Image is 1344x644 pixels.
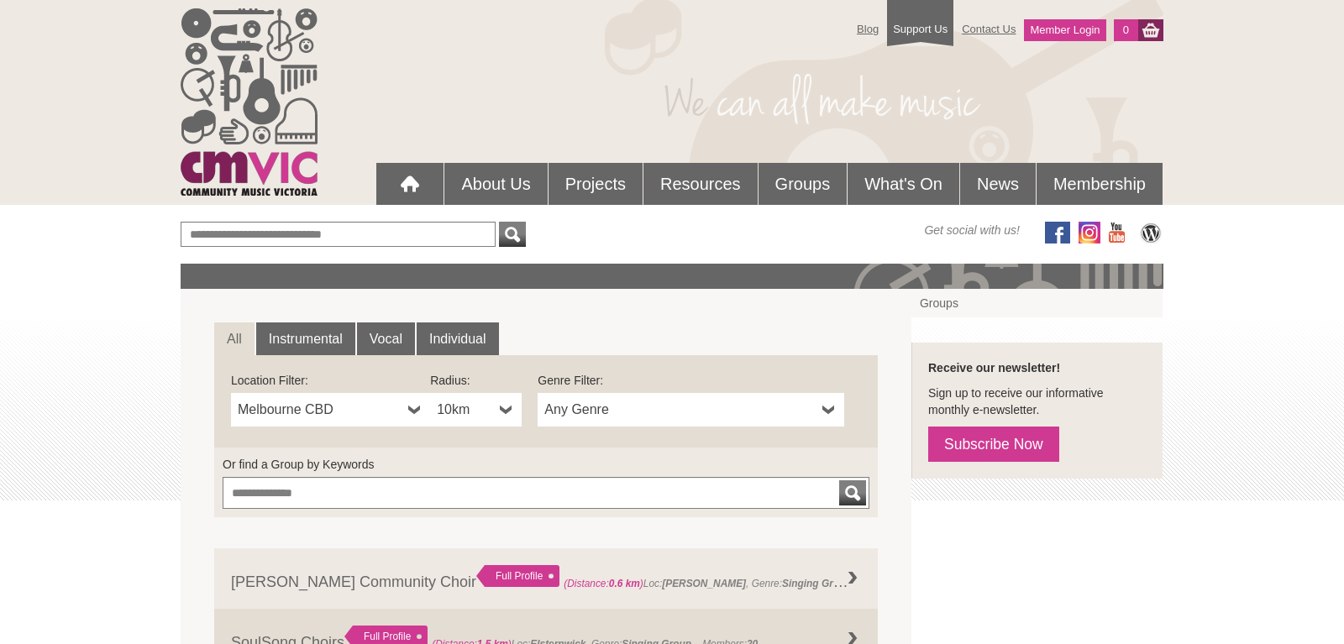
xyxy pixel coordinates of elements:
[181,8,318,196] img: cmvic_logo.png
[953,14,1024,44] a: Contact Us
[476,565,559,587] div: Full Profile
[759,163,848,205] a: Groups
[549,163,643,205] a: Projects
[538,393,844,427] a: Any Genre
[924,222,1020,238] span: Get social with us!
[444,163,547,205] a: About Us
[1037,163,1163,205] a: Membership
[437,400,493,420] span: 10km
[1138,222,1163,243] img: CMVic Blog
[357,322,415,356] a: Vocal
[662,578,746,589] strong: [PERSON_NAME]
[430,372,522,389] label: Radius:
[782,573,857,590] strong: Singing Group ,
[564,578,643,589] span: (Distance: )
[848,163,959,205] a: What's On
[231,372,430,389] label: Location Filter:
[238,400,402,420] span: Melbourne CBD
[928,427,1059,462] a: Subscribe Now
[928,385,1146,418] p: Sign up to receive our informative monthly e-newsletter.
[538,372,844,389] label: Genre Filter:
[544,400,816,420] span: Any Genre
[1024,19,1105,41] a: Member Login
[928,361,1060,374] strong: Receive our newsletter!
[231,393,430,427] a: Melbourne CBD
[214,548,878,609] a: [PERSON_NAME] Community Choir Full Profile (Distance:0.6 km)Loc:[PERSON_NAME], Genre:Singing Grou...
[960,163,1036,205] a: News
[643,163,758,205] a: Resources
[430,393,522,427] a: 10km
[911,289,1163,317] a: Groups
[214,322,255,356] a: All
[256,322,355,356] a: Instrumental
[417,322,499,356] a: Individual
[564,573,859,590] span: Loc: , Genre: ,
[223,456,869,473] label: Or find a Group by Keywords
[848,14,887,44] a: Blog
[609,578,640,589] strong: 0.6 km
[1079,222,1100,243] img: icon-instagram.png
[1114,19,1138,41] a: 0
